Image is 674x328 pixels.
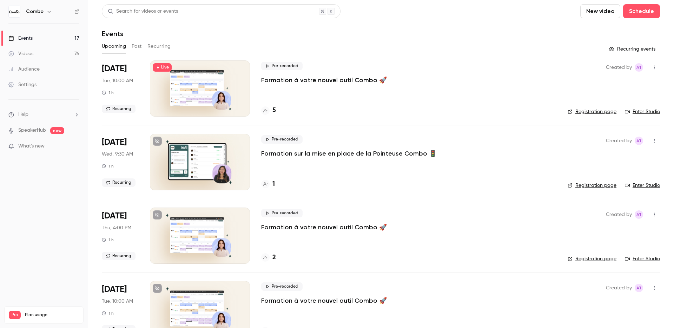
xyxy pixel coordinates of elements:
h4: 5 [272,106,276,115]
span: Recurring [102,252,136,260]
span: Created by [606,284,632,292]
a: Formation sur la mise en place de la Pointeuse Combo 🚦 [261,149,437,158]
span: Recurring [102,178,136,187]
li: help-dropdown-opener [8,111,79,118]
span: [DATE] [102,284,127,295]
a: Enter Studio [625,182,660,189]
div: 1 h [102,163,114,169]
a: Enter Studio [625,255,660,262]
span: [DATE] [102,63,127,74]
button: New video [580,4,620,18]
span: Recurring [102,105,136,113]
div: Sep 16 Tue, 10:00 AM (Europe/Paris) [102,60,139,117]
span: AT [636,63,642,72]
a: Registration page [568,108,616,115]
a: Formation à votre nouvel outil Combo 🚀 [261,76,387,84]
div: Videos [8,50,33,57]
div: Sep 18 Thu, 4:00 PM (Europe/Paris) [102,208,139,264]
span: Plan usage [25,312,79,318]
a: Formation à votre nouvel outil Combo 🚀 [261,223,387,231]
button: Recurring [147,41,171,52]
span: Amandine Test [635,210,643,219]
h1: Events [102,29,123,38]
span: new [50,127,64,134]
div: 1 h [102,90,114,96]
span: Tue, 10:00 AM [102,298,133,305]
span: [DATE] [102,210,127,222]
iframe: Noticeable Trigger [71,143,79,150]
button: Past [132,41,142,52]
a: 1 [261,179,275,189]
span: Created by [606,63,632,72]
span: Thu, 4:00 PM [102,224,131,231]
div: Events [8,35,33,42]
span: Amandine Test [635,284,643,292]
img: Combo [9,6,20,17]
span: Pro [9,311,21,319]
span: AT [636,210,642,219]
span: Wed, 9:30 AM [102,151,133,158]
span: Amandine Test [635,137,643,145]
span: Pre-recorded [261,135,303,144]
span: Help [18,111,28,118]
span: Created by [606,210,632,219]
a: 2 [261,253,276,262]
div: 1 h [102,237,114,243]
a: Registration page [568,182,616,189]
div: Sep 17 Wed, 9:30 AM (Europe/Paris) [102,134,139,190]
a: Formation à votre nouvel outil Combo 🚀 [261,296,387,305]
span: Pre-recorded [261,209,303,217]
a: Enter Studio [625,108,660,115]
span: Tue, 10:00 AM [102,77,133,84]
span: Pre-recorded [261,282,303,291]
div: Settings [8,81,37,88]
h4: 2 [272,253,276,262]
button: Recurring events [606,44,660,55]
span: Created by [606,137,632,145]
span: [DATE] [102,137,127,148]
span: AT [636,284,642,292]
span: Live [153,63,172,72]
button: Upcoming [102,41,126,52]
h4: 1 [272,179,275,189]
span: Amandine Test [635,63,643,72]
a: 5 [261,106,276,115]
h6: Combo [26,8,44,15]
div: Audience [8,66,40,73]
span: AT [636,137,642,145]
a: Registration page [568,255,616,262]
span: Pre-recorded [261,62,303,70]
button: Schedule [623,4,660,18]
a: SpeakerHub [18,127,46,134]
div: Search for videos or events [108,8,178,15]
div: 1 h [102,310,114,316]
span: What's new [18,143,45,150]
